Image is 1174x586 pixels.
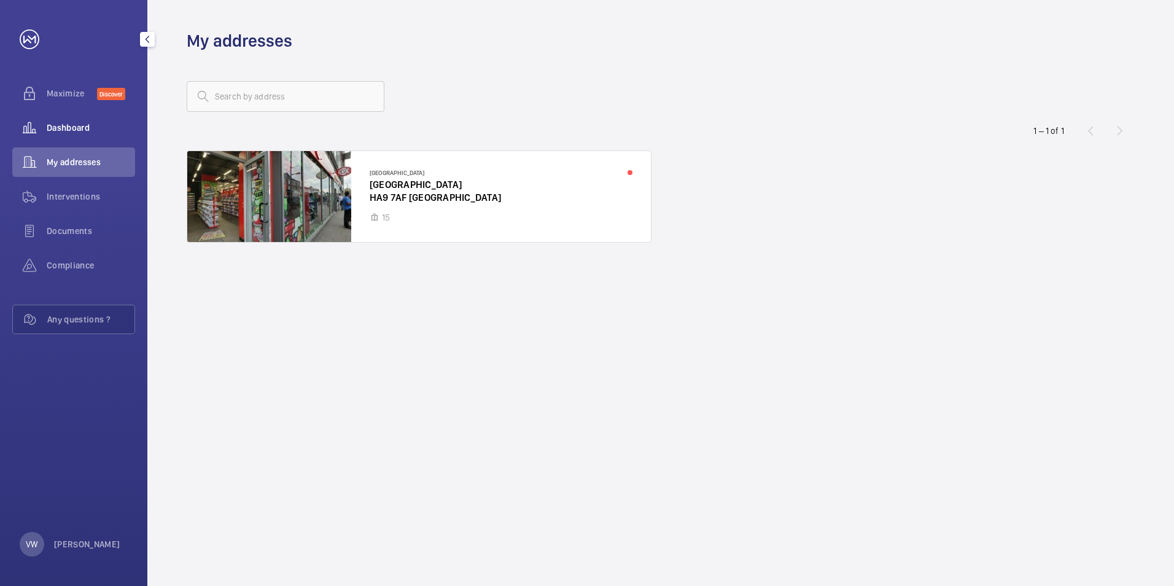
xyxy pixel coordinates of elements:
[47,313,134,326] span: Any questions ?
[47,225,135,237] span: Documents
[54,538,120,550] p: [PERSON_NAME]
[47,190,135,203] span: Interventions
[187,29,292,52] h1: My addresses
[1033,125,1064,137] div: 1 – 1 of 1
[47,156,135,168] span: My addresses
[47,87,97,100] span: Maximize
[47,259,135,272] span: Compliance
[26,538,37,550] p: VW
[97,88,125,100] span: Discover
[187,81,384,112] input: Search by address
[47,122,135,134] span: Dashboard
